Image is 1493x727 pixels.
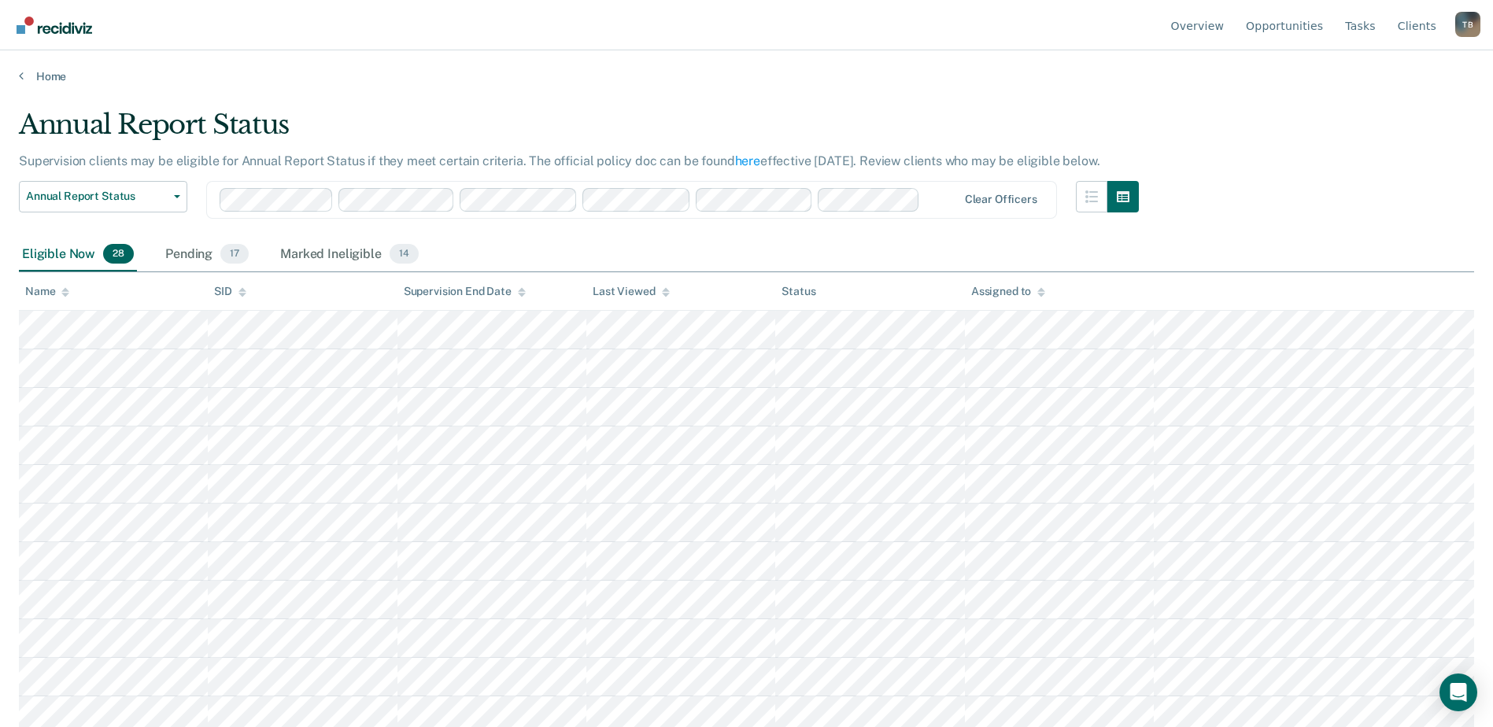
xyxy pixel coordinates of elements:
[19,69,1474,83] a: Home
[17,17,92,34] img: Recidiviz
[404,285,526,298] div: Supervision End Date
[214,285,246,298] div: SID
[19,238,137,272] div: Eligible Now28
[277,238,421,272] div: Marked Ineligible14
[1439,673,1477,711] div: Open Intercom Messenger
[19,153,1099,168] p: Supervision clients may be eligible for Annual Report Status if they meet certain criteria. The o...
[26,190,168,203] span: Annual Report Status
[593,285,669,298] div: Last Viewed
[971,285,1045,298] div: Assigned to
[965,193,1037,206] div: Clear officers
[19,181,187,212] button: Annual Report Status
[782,285,815,298] div: Status
[735,153,760,168] a: here
[220,244,249,264] span: 17
[1455,12,1480,37] div: T B
[19,109,1139,153] div: Annual Report Status
[162,238,252,272] div: Pending17
[25,285,69,298] div: Name
[1455,12,1480,37] button: Profile dropdown button
[390,244,419,264] span: 14
[103,244,134,264] span: 28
